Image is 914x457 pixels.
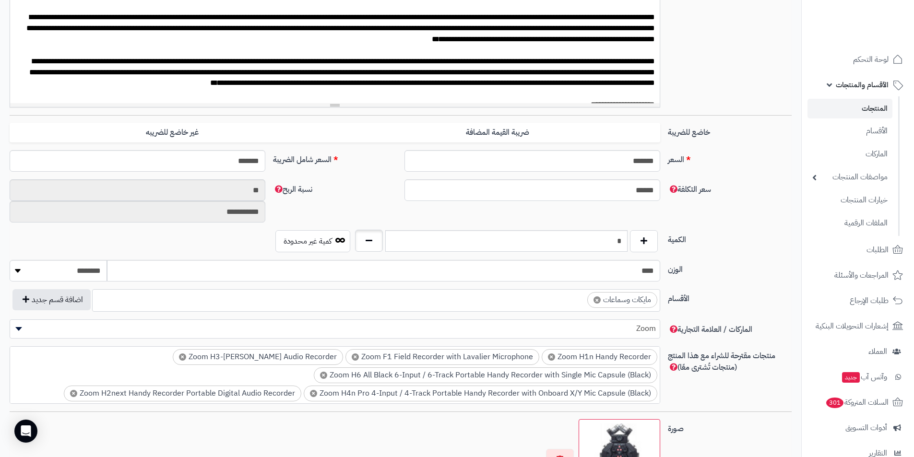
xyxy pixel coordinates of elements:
[269,150,401,165] label: السعر شامل الضريبة
[807,167,892,187] a: مواصفات المنتجات
[850,294,889,307] span: طلبات الإرجاع
[664,289,795,305] label: الأقسام
[807,48,908,71] a: لوحة التحكم
[867,243,889,257] span: الطلبات
[10,123,335,142] label: غير خاضع للضريبه
[664,230,795,246] label: الكمية
[668,324,752,335] span: الماركات / العلامة التجارية
[807,289,908,312] a: طلبات الإرجاع
[807,144,892,164] a: الماركات
[70,390,77,397] span: ×
[310,390,317,397] span: ×
[836,78,889,92] span: الأقسام والمنتجات
[842,372,860,383] span: جديد
[826,398,843,408] span: 301
[825,396,889,409] span: السلات المتروكة
[807,99,892,118] a: المنتجات
[807,365,908,388] a: وآتس آبجديد
[853,53,889,66] span: لوحة التحكم
[345,349,539,365] li: Zoom F1 Field Recorder with Lavalier Microphone
[807,238,908,261] a: الطلبات
[807,416,908,439] a: أدوات التسويق
[849,24,905,44] img: logo-2.png
[179,353,186,361] span: ×
[14,420,37,443] div: Open Intercom Messenger
[807,213,892,234] a: الملفات الرقمية
[834,269,889,282] span: المراجعات والأسئلة
[664,123,795,138] label: خاضع للضريبة
[664,419,795,434] label: صورة
[807,315,908,338] a: إشعارات التحويلات البنكية
[664,260,795,275] label: الوزن
[320,372,327,379] span: ×
[845,421,887,434] span: أدوات التسويق
[807,190,892,211] a: خيارات المنتجات
[816,319,889,333] span: إشعارات التحويلات البنكية
[335,123,660,142] label: ضريبة القيمة المضافة
[807,391,908,414] a: السلات المتروكة301
[807,121,892,141] a: الأقسام
[10,321,660,336] span: Zoom
[12,289,91,310] button: اضافة قسم جديد
[807,340,908,363] a: العملاء
[314,367,657,383] li: Zoom H6 All Black 6-Input / 6-Track Portable Handy Recorder with Single Mic Capsule (Black)
[807,264,908,287] a: المراجعات والأسئلة
[548,353,555,361] span: ×
[664,150,795,165] label: السعر
[304,386,657,401] li: Zoom H4n Pro 4-Input / 4-Track Portable Handy Recorder with Onboard X/Y Mic Capsule (Black)
[668,184,711,195] span: سعر التكلفة
[352,353,359,361] span: ×
[64,386,301,401] li: Zoom H2next Handy Recorder Portable Digital Audio Recorder
[668,350,775,373] span: منتجات مقترحة للشراء مع هذا المنتج (منتجات تُشترى معًا)
[173,349,343,365] li: Zoom H3-VR Handy Audio Recorder
[273,184,312,195] span: نسبة الربح
[10,319,660,339] span: Zoom
[587,292,657,308] li: مايكات وسماعات
[542,349,657,365] li: Zoom H1n Handy Recorder
[841,370,887,384] span: وآتس آب
[594,296,601,304] span: ×
[868,345,887,358] span: العملاء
